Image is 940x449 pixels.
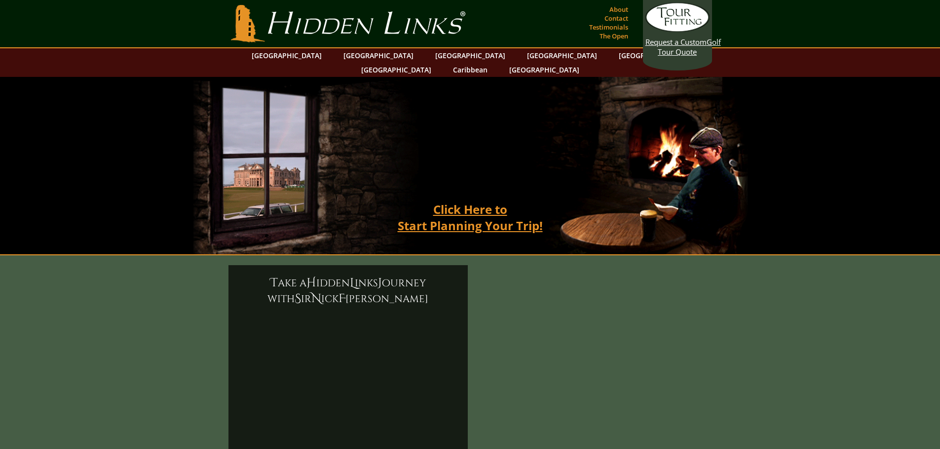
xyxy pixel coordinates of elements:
a: [GEOGRAPHIC_DATA] [522,48,602,63]
a: [GEOGRAPHIC_DATA] [247,48,327,63]
span: H [306,275,316,291]
span: Request a Custom [645,37,707,47]
a: [GEOGRAPHIC_DATA] [504,63,584,77]
a: The Open [597,29,631,43]
span: T [270,275,278,291]
a: Testimonials [587,20,631,34]
a: [GEOGRAPHIC_DATA] [338,48,418,63]
a: Click Here toStart Planning Your Trip! [388,198,553,237]
a: [GEOGRAPHIC_DATA] [614,48,694,63]
h2: A roaring fire, a pint of Guinness , the warmest of welcomes™. [412,94,529,198]
a: About [607,2,631,16]
a: [GEOGRAPHIC_DATA] [430,48,510,63]
a: Request a CustomGolf Tour Quote [645,2,710,57]
span: L [350,275,355,291]
span: N [311,291,321,307]
h6: ake a idden inks ourney with ir ick [PERSON_NAME] [238,275,458,307]
span: J [378,275,382,291]
span: F [338,291,345,307]
a: [GEOGRAPHIC_DATA] [356,63,436,77]
span: S [295,291,301,307]
a: Contact [602,11,631,25]
a: Caribbean [448,63,492,77]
